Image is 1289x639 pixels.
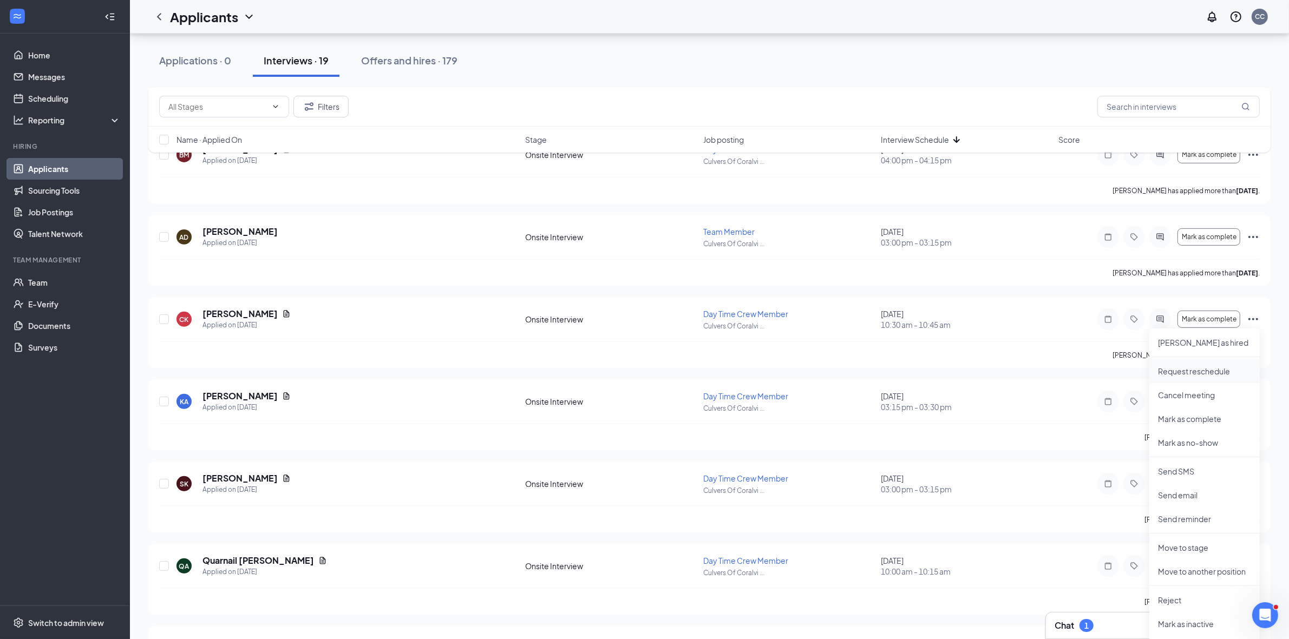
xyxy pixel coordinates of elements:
p: Culvers Of Coralvi ... [703,239,874,248]
a: Sourcing Tools [28,180,121,201]
div: KA [180,397,188,406]
span: 10:00 am - 10:15 am [881,566,1052,577]
div: Applied on [DATE] [202,484,291,495]
button: Filter Filters [293,96,349,117]
a: Team [28,272,121,293]
input: Search in interviews [1097,96,1260,117]
svg: Note [1102,479,1115,488]
svg: Note [1102,397,1115,406]
a: Talent Network [28,223,121,245]
p: Culvers Of Coralvi ... [703,321,874,331]
span: 10:30 am - 10:45 am [881,319,1052,330]
p: [PERSON_NAME] interviewed . [1144,515,1260,524]
svg: ArrowDown [950,133,963,146]
span: Mark as complete [1182,315,1236,323]
a: Applicants [28,158,121,180]
div: Onsite Interview [526,478,697,489]
span: 03:15 pm - 03:30 pm [881,401,1052,412]
div: [DATE] [881,226,1052,248]
div: Applied on [DATE] [202,402,291,413]
div: [DATE] [881,391,1052,412]
svg: Document [282,474,291,483]
div: Interviews · 19 [264,54,329,67]
svg: ChevronLeft [153,10,166,23]
input: All Stages [168,101,267,113]
p: Culvers Of Coralvi ... [703,568,874,577]
span: Day Time Crew Member [703,309,788,319]
svg: Settings [13,617,24,628]
span: Score [1058,134,1080,145]
div: Onsite Interview [526,561,697,571]
span: Stage [526,134,547,145]
div: [DATE] [881,473,1052,495]
h5: Quarnail [PERSON_NAME] [202,555,314,566]
h1: Applicants [170,8,238,26]
h5: [PERSON_NAME] [202,308,278,320]
span: Day Time Crew Member [703,391,788,401]
div: Applied on [DATE] [202,320,291,331]
svg: Ellipses [1247,230,1260,243]
svg: ChevronDown [271,102,280,111]
div: Applied on [DATE] [202,566,327,577]
div: [DATE] [881,555,1052,577]
svg: Document [282,309,291,318]
svg: Note [1102,233,1115,241]
span: Name · Applied On [176,134,242,145]
svg: MagnifyingGlass [1241,102,1250,111]
svg: Document [282,392,291,400]
div: 1 [1084,621,1089,630]
svg: Tag [1128,233,1141,241]
span: Day Time Crew Member [703,473,788,483]
p: [PERSON_NAME] interviewed . [1144,433,1260,442]
iframe: Intercom live chat [1252,602,1278,628]
a: Surveys [28,337,121,358]
p: [PERSON_NAME] has applied more than . [1113,186,1260,195]
span: Mark as complete [1182,233,1236,241]
svg: ChevronDown [243,10,256,23]
p: [PERSON_NAME] has applied more than . [1113,268,1260,278]
svg: Tag [1128,562,1141,570]
svg: Note [1102,562,1115,570]
div: QA [179,562,189,571]
svg: Filter [303,100,316,113]
div: CK [180,315,189,324]
h5: [PERSON_NAME] [202,472,278,484]
p: [PERSON_NAME] interviewed . [1144,597,1260,607]
div: CC [1255,12,1265,21]
a: Job Postings [28,201,121,223]
div: Switch to admin view [28,617,104,628]
a: Home [28,44,121,66]
span: Interview Schedule [881,134,949,145]
svg: Tag [1128,479,1141,488]
p: Culvers Of Coralvi ... [703,486,874,495]
svg: Document [318,556,327,565]
svg: Notifications [1206,10,1219,23]
svg: Collapse [104,11,115,22]
div: Applications · 0 [159,54,231,67]
b: [DATE] [1236,269,1258,277]
button: Mark as complete [1177,228,1240,246]
div: Offers and hires · 179 [361,54,457,67]
span: 03:00 pm - 03:15 pm [881,237,1052,248]
svg: Analysis [13,115,24,126]
svg: ActiveChat [1154,233,1167,241]
span: 03:00 pm - 03:15 pm [881,484,1052,495]
span: Team Member [703,227,755,236]
h3: Chat [1055,620,1074,631]
div: Applied on [DATE] [202,238,278,248]
svg: Tag [1128,315,1141,324]
svg: WorkstreamLogo [12,11,23,22]
div: Hiring [13,142,119,151]
p: [PERSON_NAME] has applied more than . [1113,351,1260,360]
span: Day Time Crew Member [703,556,788,565]
button: Mark as complete [1177,311,1240,328]
span: Job posting [703,134,744,145]
h5: [PERSON_NAME] [202,226,278,238]
svg: QuestionInfo [1229,10,1242,23]
div: AD [180,233,189,242]
p: Culvers Of Coralvi ... [703,404,874,413]
svg: ActiveChat [1154,315,1167,324]
div: Onsite Interview [526,314,697,325]
div: Onsite Interview [526,232,697,242]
